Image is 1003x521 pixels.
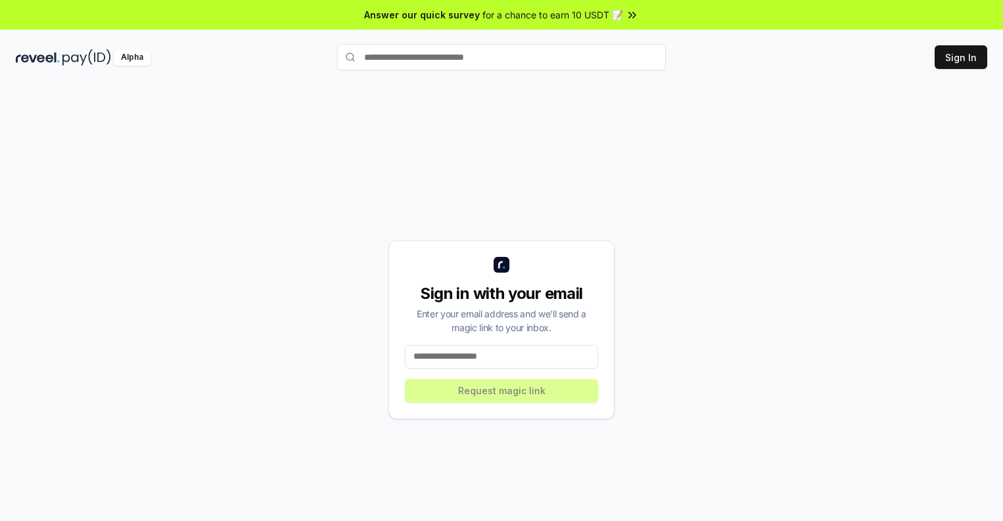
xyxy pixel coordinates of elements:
[114,49,151,66] div: Alpha
[364,8,480,22] span: Answer our quick survey
[62,49,111,66] img: pay_id
[405,307,598,334] div: Enter your email address and we’ll send a magic link to your inbox.
[494,257,509,273] img: logo_small
[405,283,598,304] div: Sign in with your email
[935,45,987,69] button: Sign In
[16,49,60,66] img: reveel_dark
[482,8,623,22] span: for a chance to earn 10 USDT 📝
